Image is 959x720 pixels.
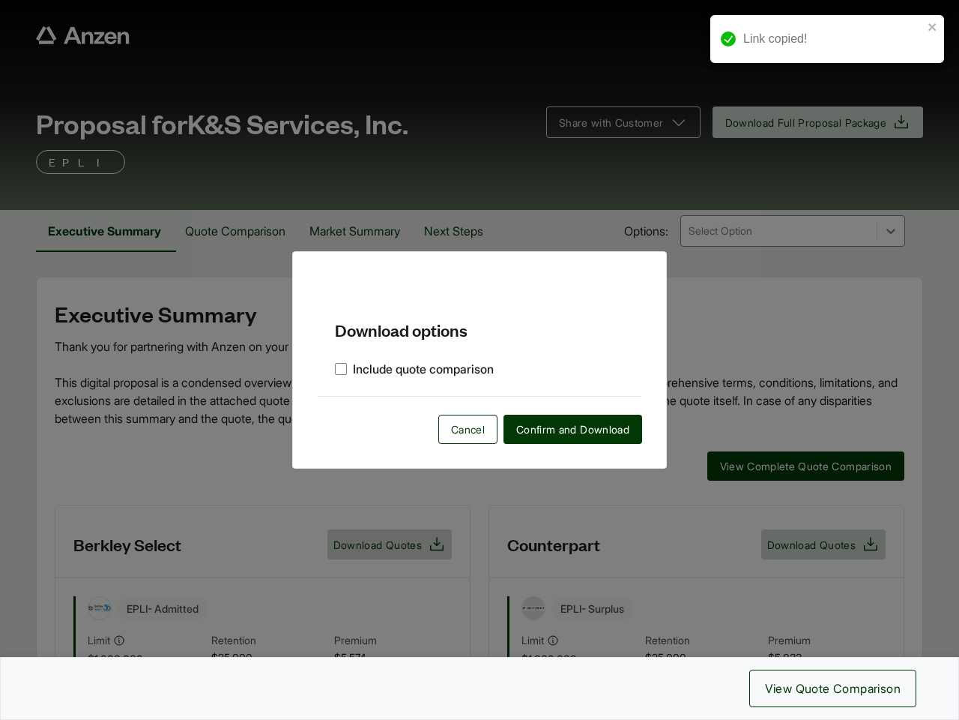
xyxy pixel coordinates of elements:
button: Confirm and Download [503,415,642,444]
h5: Download options [317,294,642,341]
div: Link copied! [743,30,923,48]
span: View Quote Comparison [765,679,901,697]
span: Cancel [451,421,485,437]
button: View Quote Comparison [749,670,916,707]
button: close [928,21,938,33]
label: Include quote comparison [335,360,494,378]
span: Confirm and Download [516,421,629,437]
button: Cancel [438,415,497,444]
